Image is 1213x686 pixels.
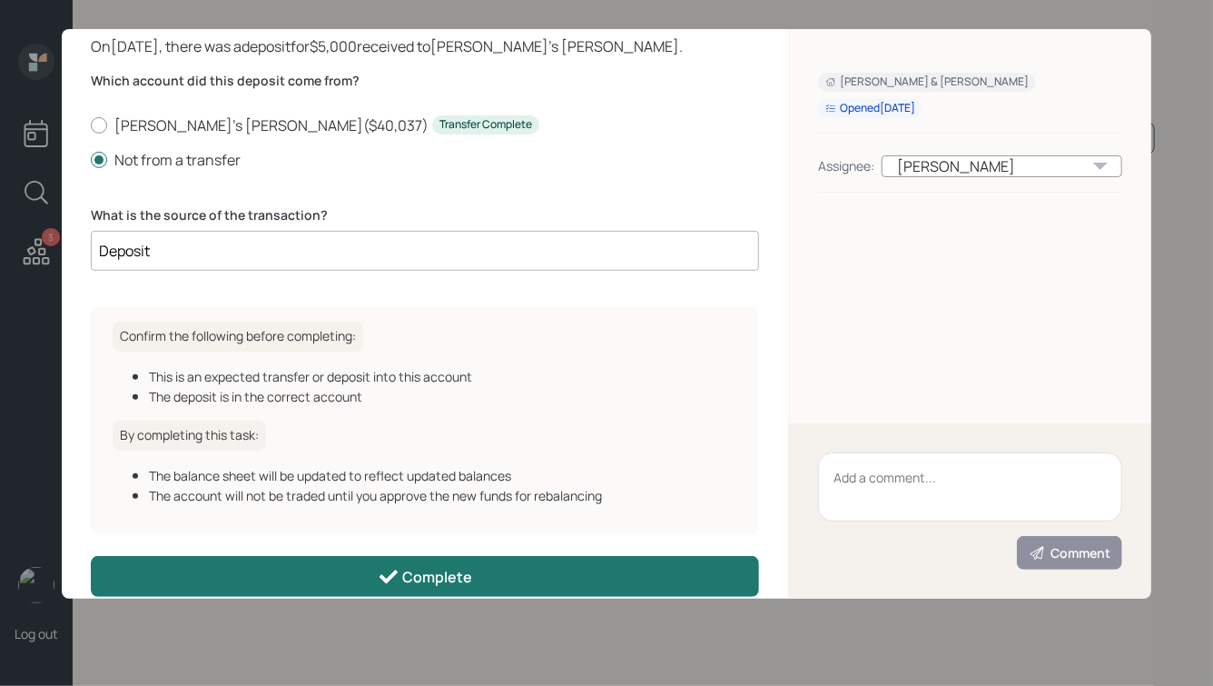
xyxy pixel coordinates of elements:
label: Not from a transfer [91,150,759,170]
div: Assignee: [818,156,874,175]
div: The account will not be traded until you approve the new funds for rebalancing [149,486,737,505]
div: The balance sheet will be updated to reflect updated balances [149,466,737,485]
div: Opened [DATE] [825,101,915,116]
div: Complete [378,566,473,588]
div: Comment [1029,544,1110,562]
label: Which account did this deposit come from? [91,72,759,90]
button: Comment [1017,536,1122,570]
label: What is the source of the transaction? [91,206,759,224]
label: [PERSON_NAME]'s [PERSON_NAME] ( $40,037 ) [91,115,759,135]
h6: By completing this task: [113,421,266,451]
div: Transfer Complete [439,117,532,133]
div: The deposit is in the correct account [149,387,737,406]
button: Complete [91,556,759,597]
div: [PERSON_NAME] & [PERSON_NAME] [825,75,1029,90]
div: On [DATE] , there was a deposit for $5,000 received to [PERSON_NAME]'s [PERSON_NAME] . [91,35,759,57]
h6: Confirm the following before completing: [113,322,363,352]
div: This is an expected transfer or deposit into this account [149,367,737,386]
div: [PERSON_NAME] [882,155,1122,177]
